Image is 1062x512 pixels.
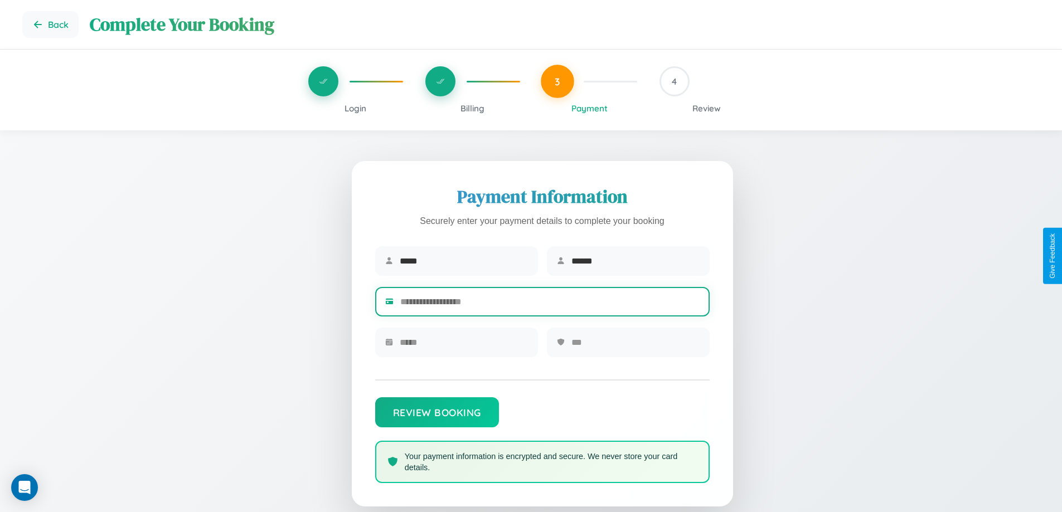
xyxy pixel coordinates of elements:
span: 3 [555,75,560,87]
h1: Complete Your Booking [90,12,1040,37]
p: Securely enter your payment details to complete your booking [375,213,710,230]
div: Open Intercom Messenger [11,474,38,501]
div: Give Feedback [1049,233,1056,279]
button: Review Booking [375,397,499,427]
p: Your payment information is encrypted and secure. We never store your card details. [405,451,697,473]
h2: Payment Information [375,184,710,209]
span: Review [692,103,721,114]
span: Payment [571,103,608,114]
span: 4 [672,76,677,87]
span: Login [345,103,366,114]
span: Billing [460,103,484,114]
button: Go back [22,11,79,38]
